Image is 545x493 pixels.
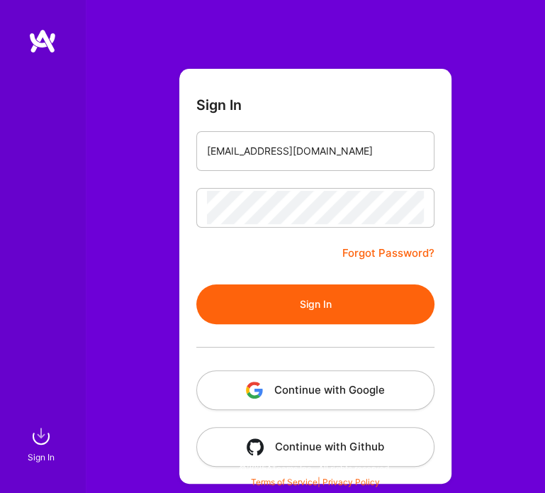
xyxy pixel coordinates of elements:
[251,477,380,487] span: |
[207,134,424,168] input: Email...
[30,422,55,465] a: sign inSign In
[322,477,380,487] a: Privacy Policy
[28,28,57,54] img: logo
[196,370,434,410] button: Continue with Google
[196,284,434,324] button: Sign In
[251,477,318,487] a: Terms of Service
[246,382,263,399] img: icon
[85,451,545,487] div: © 2025 ATeams Inc., All rights reserved.
[27,422,55,450] img: sign in
[247,438,264,455] img: icon
[342,245,434,262] a: Forgot Password?
[196,97,242,114] h3: Sign In
[196,427,434,467] button: Continue with Github
[28,450,55,465] div: Sign In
